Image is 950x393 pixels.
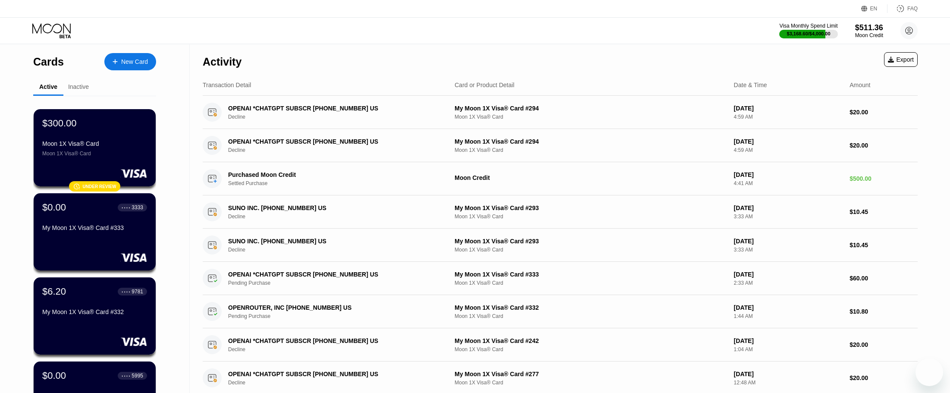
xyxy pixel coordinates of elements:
div: Decline [228,114,448,120]
div: OPENAI *CHATGPT SUBSCR [PHONE_NUMBER] US [228,371,433,377]
div: Activity [203,56,241,68]
div: OPENROUTER, INC [PHONE_NUMBER] USPending PurchaseMy Moon 1X Visa® Card #332Moon 1X Visa® Card[DAT... [203,295,918,328]
div: Moon Credit [455,174,727,181]
div: $0.00 [42,202,66,213]
div: 3333 [132,204,143,211]
div: $500.00 [850,175,918,182]
div: $20.00 [850,109,918,116]
div: [DATE] [734,337,843,344]
div: Moon 1X Visa® Card [455,280,727,286]
div: $511.36 [855,23,883,32]
div: OPENAI *CHATGPT SUBSCR [PHONE_NUMBER] USDeclineMy Moon 1X Visa® Card #294Moon 1X Visa® Card[DATE]... [203,129,918,162]
div: My Moon 1X Visa® Card #294 [455,105,727,112]
div: 9781 [132,289,143,295]
div: Moon 1X Visa® Card [455,346,727,352]
div: OPENAI *CHATGPT SUBSCR [PHONE_NUMBER] USDeclineMy Moon 1X Visa® Card #242Moon 1X Visa® Card[DATE]... [203,328,918,362]
div: Inactive [68,83,89,90]
div: $300.00 [42,118,77,129]
div: Moon 1X Visa® Card [42,140,147,147]
div: OPENAI *CHATGPT SUBSCR [PHONE_NUMBER] US [228,138,433,145]
div: Transaction Detail [203,82,251,88]
div: 4:59 AM [734,114,843,120]
div: Active [39,83,57,90]
div: $10.80 [850,308,918,315]
div: Purchased Moon Credit [228,171,433,178]
div: SUNO INC. [PHONE_NUMBER] US [228,238,433,245]
div: Date & Time [734,82,767,88]
div: Decline [228,346,448,352]
div: Export [884,52,918,67]
div: $60.00 [850,275,918,282]
div: $20.00 [850,142,918,149]
div: OPENAI *CHATGPT SUBSCR [PHONE_NUMBER] US [228,271,433,278]
div: Export [888,56,914,63]
div: SUNO INC. [PHONE_NUMBER] USDeclineMy Moon 1X Visa® Card #293Moon 1X Visa® Card[DATE]3:33 AM$10.45 [203,229,918,262]
div: $20.00 [850,341,918,348]
iframe: Button to launch messaging window [916,358,943,386]
div: Purchased Moon CreditSettled PurchaseMoon Credit[DATE]4:41 AM$500.00 [203,162,918,195]
div: Moon 1X Visa® Card [455,380,727,386]
div: Visa Monthly Spend Limit$3,168.60/$4,000.00 [779,23,837,38]
div: [DATE] [734,371,843,377]
div: My Moon 1X Visa® Card #293 [455,204,727,211]
div: [DATE] [734,105,843,112]
div: 󰗎 [73,183,80,190]
div: 1:44 AM [734,313,843,319]
div: Cards [33,56,64,68]
div: $511.36Moon Credit [855,23,883,38]
div: $6.20 [42,286,66,297]
div: ● ● ● ● [122,290,130,293]
div: Pending Purchase [228,280,448,286]
div: New Card [121,58,148,66]
div: ● ● ● ● [122,206,130,209]
div: My Moon 1X Visa® Card #242 [455,337,727,344]
div: Amount [850,82,870,88]
div: Settled Purchase [228,180,448,186]
div: Moon 1X Visa® Card [455,313,727,319]
div: [DATE] [734,304,843,311]
div: 4:59 AM [734,147,843,153]
div: EN [870,6,878,12]
div: Decline [228,147,448,153]
div: Decline [228,380,448,386]
div: $10.45 [850,208,918,215]
div: EN [861,4,887,13]
div: Moon Credit [855,32,883,38]
div: My Moon 1X Visa® Card #332 [455,304,727,311]
div: $3,168.60 / $4,000.00 [787,31,831,36]
div: Moon 1X Visa® Card [455,114,727,120]
div: $20.00 [850,374,918,381]
div: Decline [228,247,448,253]
div: $10.45 [850,242,918,248]
div: Visa Monthly Spend Limit [779,23,837,29]
div: 3:33 AM [734,247,843,253]
div: $0.00● ● ● ●3333My Moon 1X Visa® Card #333 [34,193,156,270]
div: $300.00Moon 1X Visa® CardMoon 1X Visa® Card󰗎Under review [34,109,156,186]
div: My Moon 1X Visa® Card #294 [455,138,727,145]
div: OPENAI *CHATGPT SUBSCR [PHONE_NUMBER] USPending PurchaseMy Moon 1X Visa® Card #333Moon 1X Visa® C... [203,262,918,295]
div: FAQ [907,6,918,12]
div: Card or Product Detail [455,82,514,88]
div: Decline [228,214,448,220]
div: [DATE] [734,238,843,245]
div: New Card [104,53,156,70]
div: SUNO INC. [PHONE_NUMBER] US [228,204,433,211]
div: 5995 [132,373,143,379]
div: [DATE] [734,204,843,211]
div: 4:41 AM [734,180,843,186]
div: 1:04 AM [734,346,843,352]
div: 2:33 AM [734,280,843,286]
div: OPENAI *CHATGPT SUBSCR [PHONE_NUMBER] US [228,337,433,344]
div: [DATE] [734,271,843,278]
div: My Moon 1X Visa® Card #277 [455,371,727,377]
div: ● ● ● ● [122,374,130,377]
div: OPENROUTER, INC [PHONE_NUMBER] US [228,304,433,311]
div: My Moon 1X Visa® Card #333 [42,224,147,231]
div: [DATE] [734,171,843,178]
div: Moon 1X Visa® Card [42,151,147,157]
div: My Moon 1X Visa® Card #333 [455,271,727,278]
div: 12:48 AM [734,380,843,386]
